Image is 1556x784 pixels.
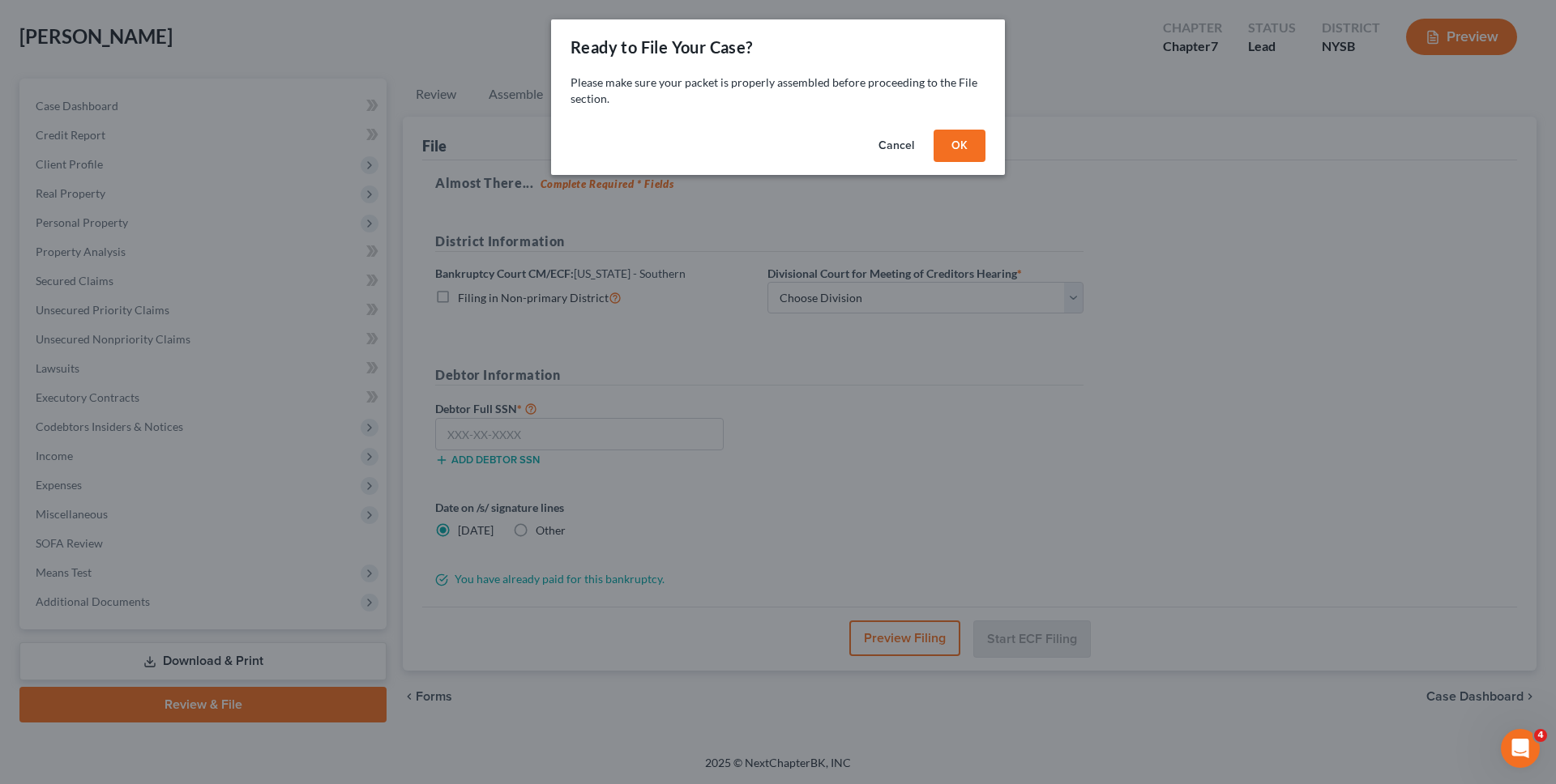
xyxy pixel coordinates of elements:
iframe: Intercom live chat [1501,729,1540,768]
p: Please make sure your packet is properly assembled before proceeding to the File section. [571,75,985,107]
span: 4 [1534,729,1547,742]
div: Ready to File Your Case? [571,36,753,58]
button: OK [934,130,985,162]
button: Cancel [866,130,927,162]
